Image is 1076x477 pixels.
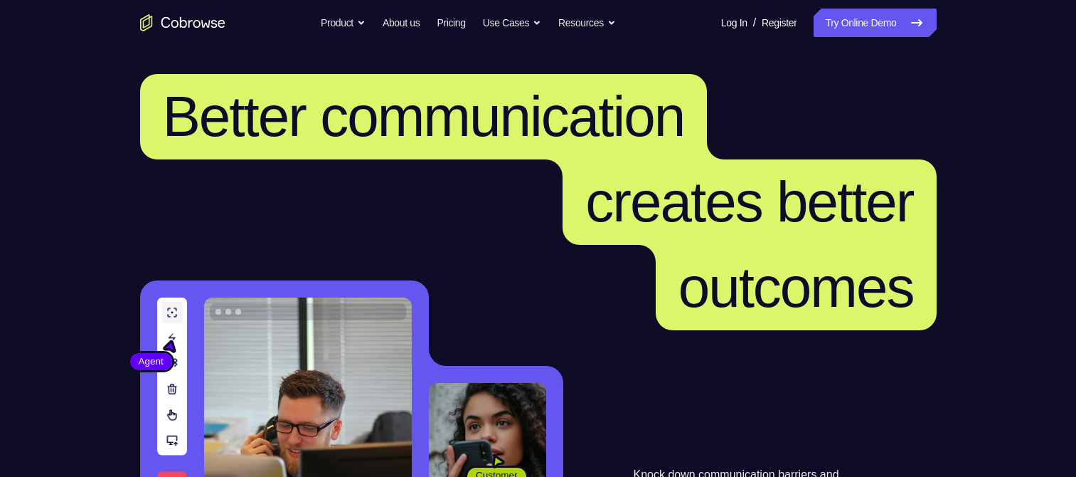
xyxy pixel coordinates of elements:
[814,9,936,37] a: Try Online Demo
[678,256,914,319] span: outcomes
[762,9,797,37] a: Register
[130,355,172,369] span: Agent
[558,9,616,37] button: Resources
[753,14,756,31] span: /
[140,14,225,31] a: Go to the home page
[321,9,366,37] button: Product
[163,85,685,148] span: Better communication
[721,9,747,37] a: Log In
[483,9,541,37] button: Use Cases
[585,170,913,234] span: creates better
[437,9,465,37] a: Pricing
[383,9,420,37] a: About us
